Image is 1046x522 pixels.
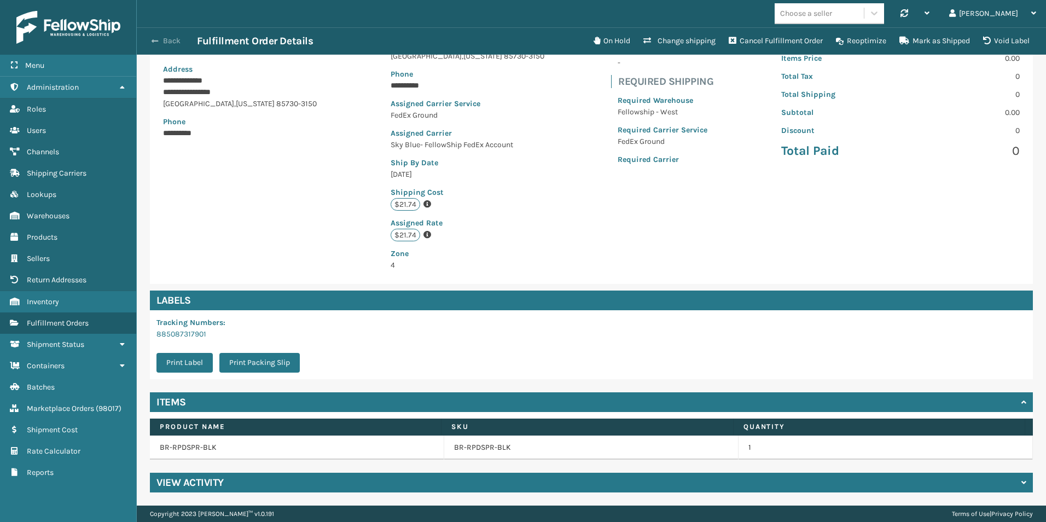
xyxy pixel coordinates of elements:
[504,51,544,61] span: 85730-3150
[27,83,79,92] span: Administration
[907,53,1020,64] p: 0.00
[618,95,707,106] p: Required Warehouse
[156,353,213,373] button: Print Label
[391,109,544,121] p: FedEx Ground
[618,124,707,136] p: Required Carrier Service
[637,30,722,52] button: Change shipping
[197,34,313,48] h3: Fulfillment Order Details
[729,37,736,44] i: Cancel Fulfillment Order
[27,126,46,135] span: Users
[907,143,1020,159] p: 0
[643,37,651,44] i: Change shipping
[781,53,894,64] p: Items Price
[163,116,317,127] p: Phone
[587,30,637,52] button: On Hold
[147,36,197,46] button: Back
[907,71,1020,82] p: 0
[27,468,54,477] span: Reports
[27,254,50,263] span: Sellers
[391,248,544,270] span: 4
[743,422,1015,432] label: Quantity
[96,404,121,413] span: ( 98017 )
[618,75,714,88] h4: Required Shipping
[160,422,431,432] label: Product Name
[16,11,120,44] img: logo
[219,353,300,373] button: Print Packing Slip
[829,30,893,52] button: Reoptimize
[27,318,89,328] span: Fulfillment Orders
[156,329,206,339] a: 885087317901
[25,61,44,70] span: Menu
[27,297,59,306] span: Inventory
[27,404,94,413] span: Marketplace Orders
[27,169,86,178] span: Shipping Carriers
[163,99,234,108] span: [GEOGRAPHIC_DATA]
[27,211,69,221] span: Warehouses
[836,38,844,45] i: Reoptimize
[27,361,65,370] span: Containers
[391,187,544,198] p: Shipping Cost
[27,425,78,434] span: Shipment Cost
[451,422,723,432] label: SKU
[899,37,909,44] i: Mark as Shipped
[781,71,894,82] p: Total Tax
[391,229,420,241] p: $21.74
[991,510,1033,518] a: Privacy Policy
[391,68,544,80] p: Phone
[781,107,894,118] p: Subtotal
[150,436,444,460] td: BR-RPDSPR-BLK
[454,442,511,453] a: BR-RPDSPR-BLK
[983,37,991,44] i: VOIDLABEL
[163,65,193,74] span: Address
[907,89,1020,100] p: 0
[618,57,707,68] p: -
[462,51,463,61] span: ,
[276,99,317,108] span: 85730-3150
[739,436,1033,460] td: 1
[907,125,1020,136] p: 0
[391,98,544,109] p: Assigned Carrier Service
[27,233,57,242] span: Products
[236,99,275,108] span: [US_STATE]
[722,30,829,52] button: Cancel Fulfillment Order
[391,217,544,229] p: Assigned Rate
[893,30,977,52] button: Mark as Shipped
[234,99,236,108] span: ,
[150,506,274,522] p: Copyright 2023 [PERSON_NAME]™ v 1.0.191
[27,147,59,156] span: Channels
[781,125,894,136] p: Discount
[391,248,544,259] p: Zone
[27,446,80,456] span: Rate Calculator
[907,107,1020,118] p: 0.00
[150,291,1033,310] h4: Labels
[391,169,544,180] p: [DATE]
[391,51,462,61] span: [GEOGRAPHIC_DATA]
[156,396,186,409] h4: Items
[27,105,46,114] span: Roles
[618,154,707,165] p: Required Carrier
[391,139,544,150] p: Sky Blue- FellowShip FedEx Account
[952,506,1033,522] div: |
[594,37,600,44] i: On Hold
[27,382,55,392] span: Batches
[27,190,56,199] span: Lookups
[391,127,544,139] p: Assigned Carrier
[27,275,86,285] span: Return Addresses
[952,510,990,518] a: Terms of Use
[618,106,707,118] p: Fellowship - West
[618,136,707,147] p: FedEx Ground
[391,198,420,211] p: $21.74
[27,340,84,349] span: Shipment Status
[391,157,544,169] p: Ship By Date
[156,476,224,489] h4: View Activity
[463,51,502,61] span: [US_STATE]
[977,30,1036,52] button: Void Label
[781,143,894,159] p: Total Paid
[780,8,832,19] div: Choose a seller
[781,89,894,100] p: Total Shipping
[156,318,225,327] span: Tracking Numbers :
